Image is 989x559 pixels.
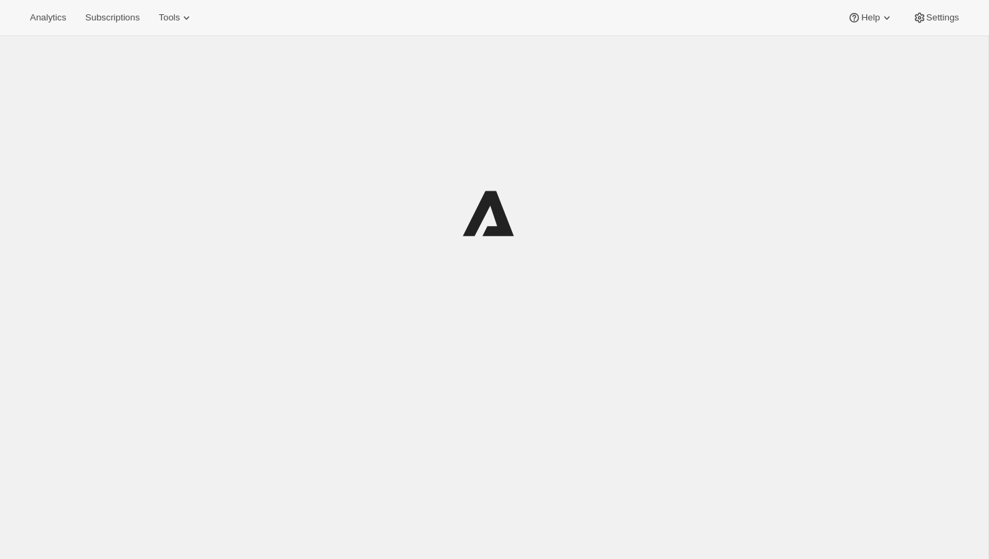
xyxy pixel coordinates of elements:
span: Tools [159,12,180,23]
button: Settings [905,8,967,27]
button: Subscriptions [77,8,148,27]
button: Tools [150,8,201,27]
span: Analytics [30,12,66,23]
span: Settings [926,12,959,23]
button: Help [839,8,901,27]
button: Analytics [22,8,74,27]
span: Help [861,12,879,23]
span: Subscriptions [85,12,140,23]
